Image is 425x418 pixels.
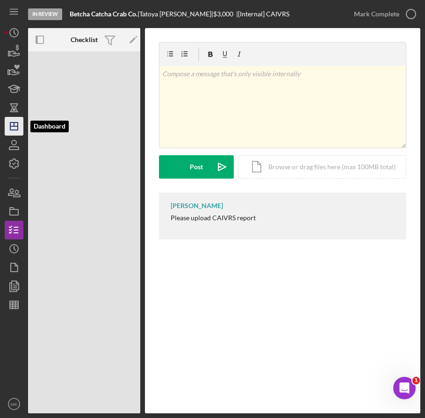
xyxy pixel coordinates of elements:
[159,155,234,179] button: Post
[345,5,420,23] button: Mark Complete
[28,8,62,20] div: In Review
[70,10,139,18] div: |
[171,202,223,209] div: [PERSON_NAME]
[11,402,18,407] text: MK
[139,10,213,18] div: Tatoya [PERSON_NAME] |
[213,10,233,18] span: $3,000
[393,377,416,399] iframe: Intercom live chat
[412,377,420,384] span: 1
[190,155,203,179] div: Post
[354,5,399,23] div: Mark Complete
[171,214,256,222] div: Please upload CAIVRS report
[71,36,98,43] b: Checklist
[70,10,137,18] b: Betcha Catcha Crab Co.
[5,395,23,413] button: MK
[236,10,289,18] div: | [Internal] CAIVRS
